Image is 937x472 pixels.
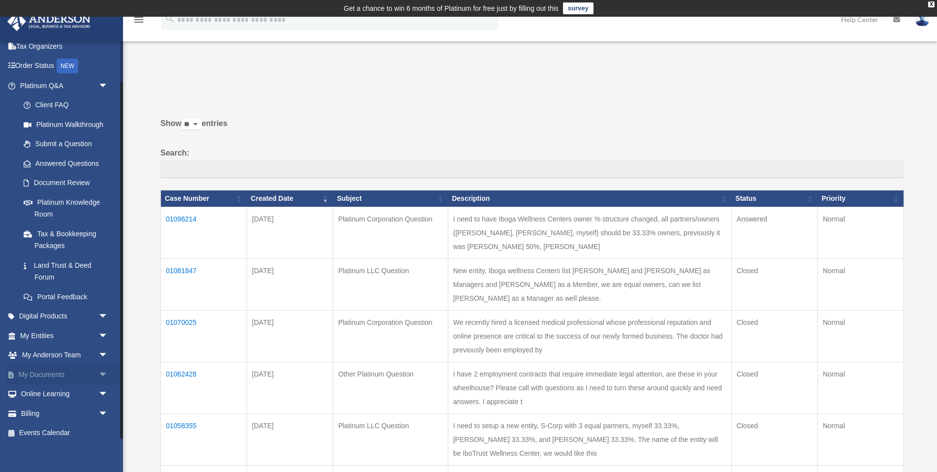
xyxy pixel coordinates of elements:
[333,207,448,258] td: Platinum Corporation Question
[817,413,904,465] td: Normal
[160,160,904,179] input: Search:
[563,2,593,14] a: survey
[817,190,904,207] th: Priority: activate to sort column ascending
[57,59,78,73] div: NEW
[448,310,731,362] td: We recently hired a licensed medical professional whose professional reputation and online presen...
[161,413,247,465] td: 01058355
[344,2,559,14] div: Get a chance to win 6 months of Platinum for free just by filling out this
[7,423,123,443] a: Events Calendar
[731,413,817,465] td: Closed
[7,326,123,346] a: My Entitiesarrow_drop_down
[247,413,333,465] td: [DATE]
[14,224,118,255] a: Tax & Bookkeeping Packages
[98,404,118,424] span: arrow_drop_down
[7,307,123,326] a: Digital Productsarrow_drop_down
[14,255,118,287] a: Land Trust & Deed Forum
[817,362,904,413] td: Normal
[14,134,118,154] a: Submit a Question
[731,207,817,258] td: Answered
[817,207,904,258] td: Normal
[333,413,448,465] td: Platinum LLC Question
[133,17,145,26] a: menu
[448,413,731,465] td: I need to setup a new entity, S-Corp with 3 equal partners, myself 33.33%, [PERSON_NAME] 33.33%, ...
[247,362,333,413] td: [DATE]
[7,76,118,95] a: Platinum Q&Aarrow_drop_down
[247,190,333,207] th: Created Date: activate to sort column ascending
[448,258,731,310] td: New entity, Iboga wellness Centers list [PERSON_NAME] and [PERSON_NAME] as Managers and [PERSON_N...
[14,154,113,173] a: Answered Questions
[731,190,817,207] th: Status: activate to sort column ascending
[817,258,904,310] td: Normal
[247,258,333,310] td: [DATE]
[14,192,118,224] a: Platinum Knowledge Room
[333,362,448,413] td: Other Platinum Question
[160,146,904,179] label: Search:
[133,14,145,26] i: menu
[98,346,118,366] span: arrow_drop_down
[7,404,123,423] a: Billingarrow_drop_down
[731,310,817,362] td: Closed
[247,207,333,258] td: [DATE]
[14,173,118,193] a: Document Review
[98,307,118,327] span: arrow_drop_down
[333,190,448,207] th: Subject: activate to sort column ascending
[448,362,731,413] td: I have 2 employment contracts that require immediate legal attention, are these in your wheelhous...
[4,12,94,31] img: Anderson Advisors Platinum Portal
[928,1,935,7] div: close
[731,258,817,310] td: Closed
[247,310,333,362] td: [DATE]
[7,365,123,384] a: My Documentsarrow_drop_down
[731,362,817,413] td: Closed
[98,76,118,96] span: arrow_drop_down
[817,310,904,362] td: Normal
[333,310,448,362] td: Platinum Corporation Question
[182,119,202,130] select: Showentries
[161,190,247,207] th: Case Number: activate to sort column ascending
[161,207,247,258] td: 01096214
[160,117,904,140] label: Show entries
[14,115,118,134] a: Platinum Walkthrough
[333,258,448,310] td: Platinum LLC Question
[448,190,731,207] th: Description: activate to sort column ascending
[448,207,731,258] td: I need to have Iboga Wellness Centers owner % structure changed, all partners/owners ([PERSON_NAM...
[161,258,247,310] td: 01081847
[98,326,118,346] span: arrow_drop_down
[7,56,123,76] a: Order StatusNEW
[14,287,118,307] a: Portal Feedback
[7,36,123,56] a: Tax Organizers
[915,12,930,27] img: User Pic
[7,346,123,365] a: My Anderson Teamarrow_drop_down
[98,384,118,405] span: arrow_drop_down
[14,95,118,115] a: Client FAQ
[164,13,175,24] i: search
[98,365,118,385] span: arrow_drop_down
[161,362,247,413] td: 01062428
[161,310,247,362] td: 01070025
[7,384,123,404] a: Online Learningarrow_drop_down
